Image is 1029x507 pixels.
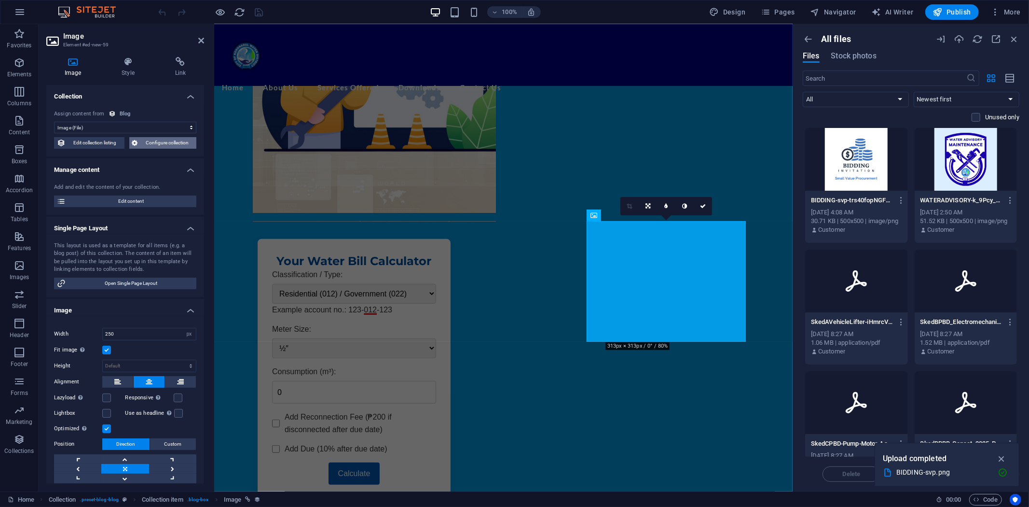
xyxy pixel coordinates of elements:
p: Collections [4,447,34,455]
a: Greyscale [675,197,694,215]
label: Lazyload [54,392,102,404]
p: Displays only files that are not in use on the website. Files added during this session can still... [985,113,1019,122]
span: AI Writer [872,7,914,17]
p: Tables [11,215,28,223]
span: Custom [165,438,182,450]
h4: Collection [46,85,204,102]
button: Edit content [54,196,196,207]
p: Customer [818,347,845,356]
label: Responsive [125,392,174,404]
p: Customer [928,225,955,234]
button: Edit collection listing [54,137,124,149]
p: All files [821,34,851,44]
span: : [953,496,954,503]
div: [DATE] 8:27 AM [811,451,902,460]
span: Direction [117,438,136,450]
i: Show all folders [803,34,813,44]
button: More [987,4,1025,20]
div: Assign content from [54,110,105,118]
div: Blog [120,110,131,118]
button: Pages [757,4,798,20]
span: Design [710,7,746,17]
h4: Style [103,57,156,77]
div: 1.52 MB | application/pdf [920,338,1012,347]
label: Fit image [54,344,102,356]
p: SkedAVehicleLifter-iHmrcVsaq_j5Gp5DMJwsNw.pdf [811,318,893,326]
button: Custom [150,438,196,450]
span: Open Single Page Layout [69,278,193,289]
i: This element is bound to a collection [254,496,261,503]
label: Lightbox [54,408,102,419]
span: Stock photos [831,50,877,62]
i: On resize automatically adjust zoom level to fit chosen device. [527,8,535,16]
a: Blur [657,197,675,215]
label: Use as headline [125,408,174,419]
button: Code [969,494,1002,506]
div: 1.06 MB | application/pdf [811,338,902,347]
i: This element is linked [245,497,250,502]
button: Design [706,4,750,20]
div: [DATE] 2:50 AM [920,208,1012,217]
p: Forms [11,389,28,397]
p: Favorites [7,42,31,49]
h4: Single Page Layout [46,217,204,234]
div: [DATE] 8:27 AM [811,330,902,338]
button: AI Writer [868,4,918,20]
button: Click here to leave preview mode and continue editing [215,6,226,18]
label: Optimized [54,423,102,435]
p: SkedCPBD-Pump-Motor-Assembly-2025-2sets-bvGkeFC1xYVoISMTDfHdjQ.pdf [811,439,893,448]
h6: 100% [502,6,517,18]
h3: Element #ed-new-59 [63,41,185,49]
h4: Image [46,57,103,77]
span: More [990,7,1021,17]
i: Reload page [234,7,246,18]
span: Click to select. Double-click to edit [142,494,183,506]
button: Usercentrics [1010,494,1021,506]
div: [DATE] 4:08 AM [811,208,902,217]
span: Edit collection listing [69,137,122,149]
button: 100% [487,6,521,18]
p: Customer [818,225,845,234]
p: Marketing [6,418,32,426]
i: This element is a customizable preset [123,497,127,502]
span: Code [974,494,998,506]
p: WATERADVISORY-k_9Pcy_vYqILm3iN9yQyug.png [920,196,1002,205]
span: Edit content [69,196,193,207]
p: SkedBPBD_Electromechanical-PS-No.28-N9KdURRdmpQPdNoioHpf6w.pdf [920,318,1002,326]
h6: Session time [936,494,961,506]
input: Search [803,70,967,86]
span: Files [803,50,820,62]
p: Columns [7,99,31,107]
div: 51.52 KB | 500x500 | image/png [920,217,1012,225]
button: Direction [102,438,150,450]
p: Footer [11,360,28,368]
p: Accordion [6,186,33,194]
img: Editor Logo [55,6,128,18]
div: This layout is used as a template for all items (e.g. a blog post) of this collection. The conten... [54,242,196,274]
h4: Manage content [46,158,204,176]
p: Slider [12,302,27,310]
p: Upload completed [883,452,947,465]
span: 00 00 [946,494,961,506]
span: Publish [933,7,971,17]
div: Design (Ctrl+Alt+Y) [706,4,750,20]
label: Height [54,363,102,368]
p: Header [10,331,29,339]
i: Close [1009,34,1019,44]
p: Elements [7,70,32,78]
a: Change orientation [639,197,657,215]
a: Click to cancel selection. Double-click to open Pages [8,494,34,506]
span: Click to select. Double-click to edit [49,494,76,506]
nav: breadcrumb [49,494,261,506]
h2: Image [63,32,204,41]
button: Navigator [807,4,860,20]
i: URL import [935,34,946,44]
span: . preset-blog-blog [80,494,119,506]
a: Crop mode [620,197,639,215]
div: BIDDING-svp.png [896,467,990,478]
label: Alignment [54,376,102,388]
div: Add and edit the content of your collection. [54,183,196,192]
h4: Image [46,299,204,316]
label: Width [54,331,102,337]
button: Publish [925,4,979,20]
